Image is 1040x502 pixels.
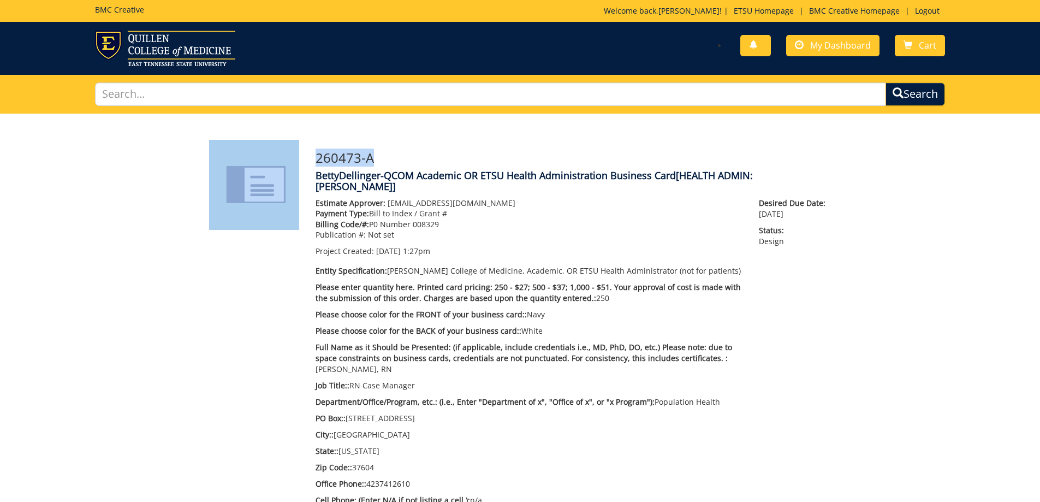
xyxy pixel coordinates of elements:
[316,413,346,423] span: PO Box::
[316,309,527,320] span: Please choose color for the FRONT of your business card::
[316,462,743,473] p: 37604
[316,309,743,320] p: Navy
[759,198,831,220] p: [DATE]
[95,82,887,106] input: Search...
[759,225,831,236] span: Status:
[895,35,945,56] a: Cart
[316,326,521,336] span: Please choose color for the BACK of your business card::
[368,229,394,240] span: Not set
[910,5,945,16] a: Logout
[95,31,235,66] img: ETSU logo
[316,342,732,363] span: Full Name as it Should be Presented: (if applicable, include credentials i.e., MD, PhD, DO, etc.)...
[316,429,743,440] p: [GEOGRAPHIC_DATA]
[316,429,334,440] span: City::
[95,5,144,14] h5: BMC Creative
[316,380,349,391] span: Job Title::
[316,265,387,276] span: Entity Specification:
[316,397,655,407] span: Department/Office/Program, etc.: (i.e., Enter "Department of x", "Office of x", or "x Program"):
[316,229,366,240] span: Publication #:
[316,380,743,391] p: RN Case Manager
[316,282,743,304] p: 250
[316,246,374,256] span: Project Created:
[316,326,743,336] p: White
[316,198,385,208] span: Estimate Approver:
[316,397,743,407] p: Population Health
[886,82,945,106] button: Search
[316,479,366,489] span: Office Phone::
[316,265,743,276] p: [PERSON_NAME] College of Medicine, Academic, OR ETSU Health Administrator (not for patients)
[316,413,743,424] p: [STREET_ADDRESS]
[804,5,905,16] a: BMC Creative Homepage
[316,342,743,375] p: [PERSON_NAME], RN
[810,39,871,51] span: My Dashboard
[658,5,720,16] a: [PERSON_NAME]
[376,246,430,256] span: [DATE] 1:27pm
[316,282,741,303] span: Please enter quantity here. Printed card pricing: 250 - $27; 500 - $37; 1,000 - $51. Your approva...
[316,219,369,229] span: Billing Code/#:
[209,140,299,230] img: Product featured image
[604,5,945,16] p: Welcome back, ! | | |
[316,462,352,473] span: Zip Code::
[919,39,936,51] span: Cart
[316,446,338,456] span: State::
[316,446,743,457] p: [US_STATE]
[316,169,753,193] span: [HEALTH ADMIN: [PERSON_NAME]]
[316,479,743,489] p: 4237412610
[316,151,831,165] h3: 260473-A
[759,198,831,209] span: Desired Due Date:
[316,219,743,230] p: P0 Number 008329
[316,208,743,219] p: Bill to Index / Grant #
[759,225,831,247] p: Design
[316,198,743,209] p: [EMAIL_ADDRESS][DOMAIN_NAME]
[728,5,799,16] a: ETSU Homepage
[316,170,831,192] h4: BettyDellinger-QCOM Academic OR ETSU Health Administration Business Card
[316,208,369,218] span: Payment Type:
[786,35,879,56] a: My Dashboard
